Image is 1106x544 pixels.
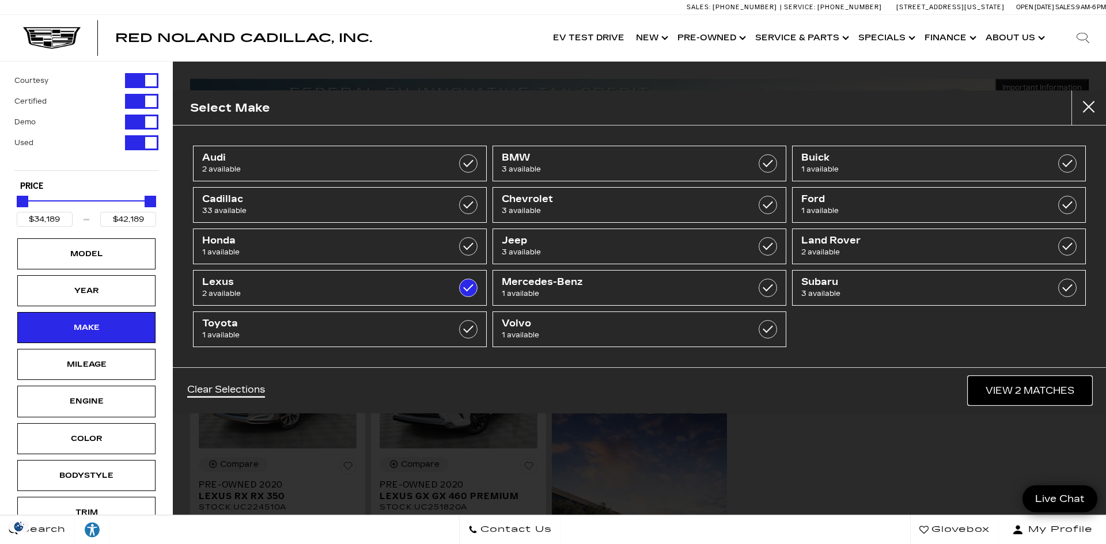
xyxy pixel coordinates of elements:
a: Buick1 available [792,146,1086,181]
a: Clear Selections [187,384,265,398]
div: Minimum Price [17,196,28,207]
div: Trim [58,506,115,519]
div: Filter by Vehicle Type [14,73,158,170]
span: Land Rover [801,235,1035,246]
a: Ford1 available [792,187,1086,223]
div: Make [58,321,115,334]
span: 3 available [502,205,736,216]
span: Live Chat [1029,492,1090,505]
div: Bodystyle [58,469,115,482]
a: Finance [919,15,980,61]
span: [PHONE_NUMBER] [817,3,882,11]
a: Service: [PHONE_NUMBER] [780,4,885,10]
a: Cadillac33 available [193,187,487,223]
a: [STREET_ADDRESS][US_STATE] [896,3,1005,11]
span: 1 available [502,288,736,299]
a: BMW3 available [493,146,786,181]
a: Chevrolet3 available [493,187,786,223]
a: Jeep3 available [493,229,786,264]
div: Color [58,432,115,445]
span: 1 available [202,329,436,341]
label: Used [14,137,33,149]
a: Land Rover2 available [792,229,1086,264]
button: Close [1071,90,1106,125]
span: Open [DATE] [1016,3,1054,11]
div: MakeMake [17,312,156,343]
span: Sales: [687,3,711,11]
span: Sales: [1055,3,1076,11]
div: MileageMileage [17,349,156,380]
div: Price [17,192,156,227]
span: BMW [502,152,736,163]
div: TrimTrim [17,497,156,528]
a: Live Chat [1022,485,1097,512]
span: 1 available [502,329,736,341]
input: Minimum [17,212,73,227]
span: Ford [801,193,1035,205]
a: EV Test Drive [547,15,630,61]
img: Opt-Out Icon [6,520,32,532]
span: Search [18,522,66,538]
a: Specials [853,15,919,61]
section: Click to Open Cookie Consent Modal [6,520,32,532]
a: Pre-Owned [672,15,749,61]
a: Honda1 available [193,229,487,264]
a: Glovebox [910,515,999,544]
a: Service & Parts [749,15,853,61]
a: Explore your accessibility options [75,515,110,544]
span: Buick [801,152,1035,163]
span: Honda [202,235,436,246]
div: Year [58,284,115,297]
a: Contact Us [459,515,561,544]
span: 3 available [801,288,1035,299]
a: Toyota1 available [193,311,487,347]
div: YearYear [17,275,156,306]
span: Subaru [801,276,1035,288]
div: Maximum Price [145,196,156,207]
span: 33 available [202,205,436,216]
span: Glovebox [929,522,990,538]
button: Open user profile menu [999,515,1106,544]
span: Toyota [202,318,436,329]
span: 2 available [202,288,436,299]
span: 2 available [801,246,1035,258]
div: Engine [58,395,115,408]
span: 1 available [801,163,1035,175]
div: ModelModel [17,238,156,269]
span: Lexus [202,276,436,288]
div: Mileage [58,358,115,371]
div: Explore your accessibility options [75,521,109,538]
div: Search [1060,15,1106,61]
label: Courtesy [14,75,48,86]
a: New [630,15,672,61]
a: Mercedes-Benz1 available [493,270,786,306]
span: Audi [202,152,436,163]
span: Service: [784,3,816,11]
input: Maximum [100,212,156,227]
h5: Price [20,181,153,192]
span: 2 available [202,163,436,175]
a: Sales: [PHONE_NUMBER] [687,4,780,10]
span: [PHONE_NUMBER] [713,3,777,11]
a: Lexus2 available [193,270,487,306]
span: Cadillac [202,193,436,205]
a: View 2 Matches [968,376,1092,405]
span: Volvo [502,318,736,329]
span: 1 available [801,205,1035,216]
span: Contact Us [478,522,552,538]
div: Model [58,248,115,260]
div: EngineEngine [17,386,156,417]
label: Certified [14,96,47,107]
span: Jeep [502,235,736,246]
h2: Select Make [190,98,270,117]
label: Demo [14,116,36,128]
a: Red Noland Cadillac, Inc. [115,32,372,44]
span: 1 available [202,246,436,258]
img: Cadillac Dark Logo with Cadillac White Text [23,27,81,49]
span: Chevrolet [502,193,736,205]
span: 3 available [502,163,736,175]
span: 3 available [502,246,736,258]
a: Audi2 available [193,146,487,181]
div: BodystyleBodystyle [17,460,156,491]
